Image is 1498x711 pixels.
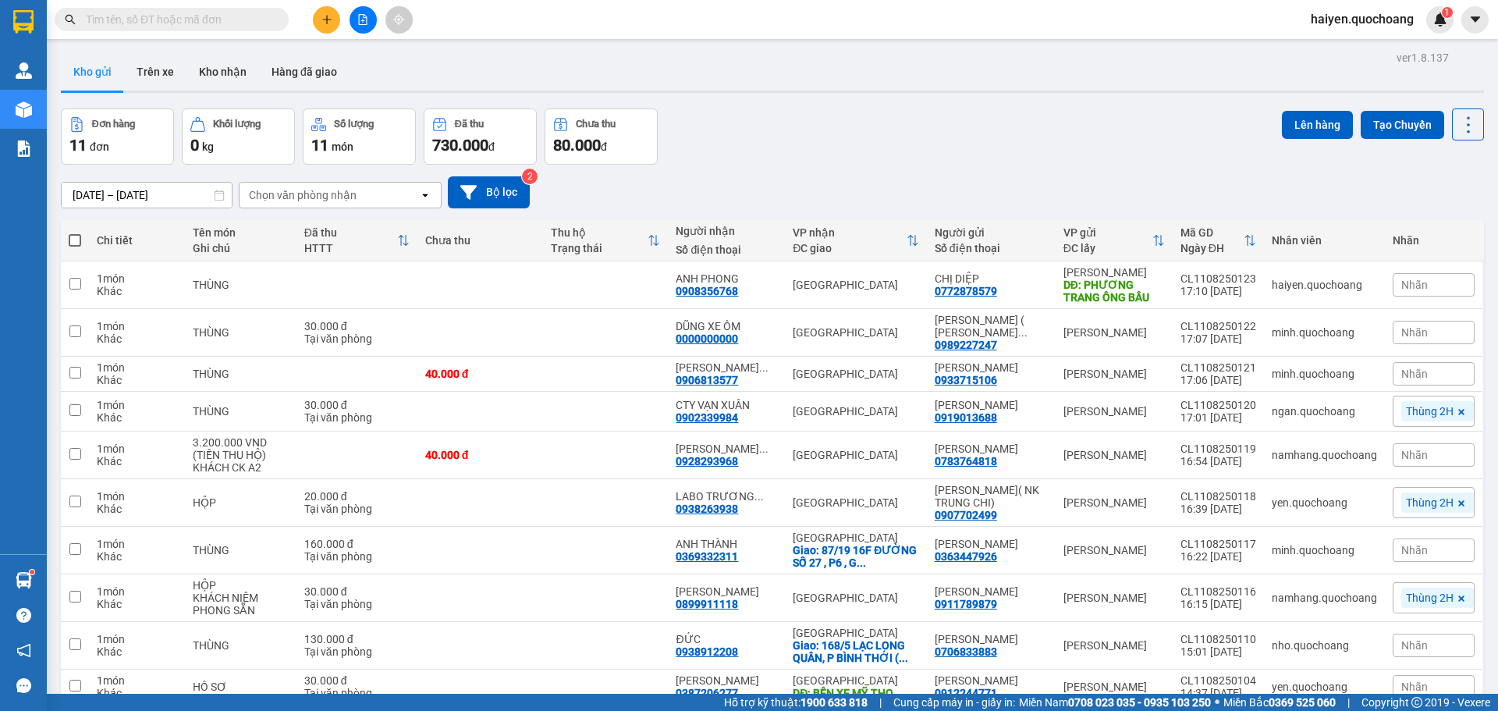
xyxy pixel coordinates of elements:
span: Thùng 2H [1406,404,1454,418]
button: Tạo Chuyến [1361,111,1444,139]
div: 16:15 [DATE] [1180,598,1256,610]
div: VP gửi [1063,226,1152,239]
span: 80.000 [553,136,601,155]
div: [PERSON_NAME] [1063,592,1165,604]
div: Tại văn phòng [304,503,410,515]
div: 30.000 đ [304,674,410,687]
div: THÙNG [193,368,289,380]
div: 1 món [97,490,176,503]
div: Khác [97,645,176,658]
button: Lên hàng [1282,111,1353,139]
div: Khác [97,285,176,297]
div: Tại văn phòng [304,598,410,610]
div: 0899911118 [676,598,738,610]
div: 3.200.000 VND (TIỀN THU HỘ) [193,436,289,461]
span: 0 [190,136,199,155]
div: namhang.quochoang [1272,449,1377,461]
div: Khác [97,411,176,424]
span: Nhãn [1401,279,1428,291]
div: 0902339984 [676,411,738,424]
div: yen.quochoang [1272,496,1377,509]
div: THÙNG [193,639,289,652]
div: [GEOGRAPHIC_DATA] [793,496,918,509]
span: | [1347,694,1350,711]
button: Kho nhận [186,53,259,91]
div: DĐ: BẾN XE MỸ THO [793,687,918,699]
div: VÕ THỊ MẬN [935,538,1048,550]
svg: open [419,189,431,201]
img: solution-icon [16,140,32,157]
div: 30.000 đ [304,399,410,411]
span: 11 [69,136,87,155]
div: [GEOGRAPHIC_DATA] [793,449,918,461]
span: copyright [1411,697,1422,708]
img: logo-vxr [13,10,34,34]
div: 0907702499 [935,509,997,521]
div: CL1108250121 [1180,361,1256,374]
div: 0912244771 [935,687,997,699]
div: [GEOGRAPHIC_DATA] [793,592,918,604]
div: [GEOGRAPHIC_DATA] [793,405,918,418]
span: ... [754,490,764,503]
button: Bộ lọc [448,176,530,208]
div: BÙI HỒNG ĐỨC [676,585,777,598]
div: 1 món [97,361,176,374]
div: HỘP [193,579,289,592]
span: Nhãn [1401,326,1428,339]
div: 17:06 [DATE] [1180,374,1256,386]
div: CL1108250120 [1180,399,1256,411]
input: Select a date range. [62,183,232,208]
div: NGUYỄN THANH BÌNH [935,443,1048,455]
div: Giao: 87/19 16F ĐƯỜNG SỐ 27 , P6 , GÒ VẤP [793,544,918,569]
div: ĐC lấy [1063,242,1152,254]
div: 0783764818 [935,455,997,467]
span: plus [321,14,332,25]
div: minh.quochoang [1272,326,1377,339]
div: THÙNG [193,326,289,339]
div: Tại văn phòng [304,550,410,563]
div: 0000000000 [676,332,738,345]
div: 160.000 đ [304,538,410,550]
div: 16:22 [DATE] [1180,550,1256,563]
span: đ [601,140,607,153]
div: yen.quochoang [1272,681,1377,693]
div: Mã GD [1180,226,1244,239]
div: Giao: 168/5 LẠC LONG QUÂN, P BÌNH THỚI ( P3 , Q11 ) [793,639,918,664]
div: HỒ SƠ [193,681,289,693]
div: Khác [97,550,176,563]
div: BẠCH HỒNG PHÚC [935,399,1048,411]
span: Thùng 2H [1406,496,1454,510]
span: 11 [311,136,328,155]
div: KHÁCH CK A2 [193,461,289,474]
div: 0772878579 [935,285,997,297]
span: Nhãn [1401,681,1428,693]
div: Tại văn phòng [304,645,410,658]
div: namhang.quochoang [1272,592,1377,604]
div: 0989227247 [935,339,997,351]
div: 40.000 đ [425,368,535,380]
button: aim [385,6,413,34]
div: [PERSON_NAME] [1063,266,1165,279]
span: Cung cấp máy in - giấy in: [893,694,1015,711]
span: haiyen.quochoang [1298,9,1426,29]
strong: 0369 525 060 [1269,696,1336,709]
div: [PERSON_NAME] [1063,639,1165,652]
span: notification [16,643,31,658]
div: ngan.quochoang [1272,405,1377,418]
div: 0906813577 [676,374,738,386]
div: NGUYỄN DUY CƯỜNG ( CƯỜNG ÚT ) [935,314,1048,339]
div: Chưa thu [576,119,616,130]
span: aim [393,14,404,25]
div: ĐỨC [676,633,777,645]
div: 17:07 [DATE] [1180,332,1256,345]
span: Nhãn [1401,368,1428,380]
th: Toggle SortBy [1173,220,1264,261]
div: Số điện thoại [676,244,777,256]
div: 1 món [97,272,176,285]
span: ... [899,652,908,664]
button: Khối lượng0kg [182,108,295,165]
div: THÙNG [193,544,289,556]
div: VÕ VĂN HIẾU [676,674,777,687]
div: 17:10 [DATE] [1180,285,1256,297]
strong: 0708 023 035 - 0935 103 250 [1068,696,1211,709]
